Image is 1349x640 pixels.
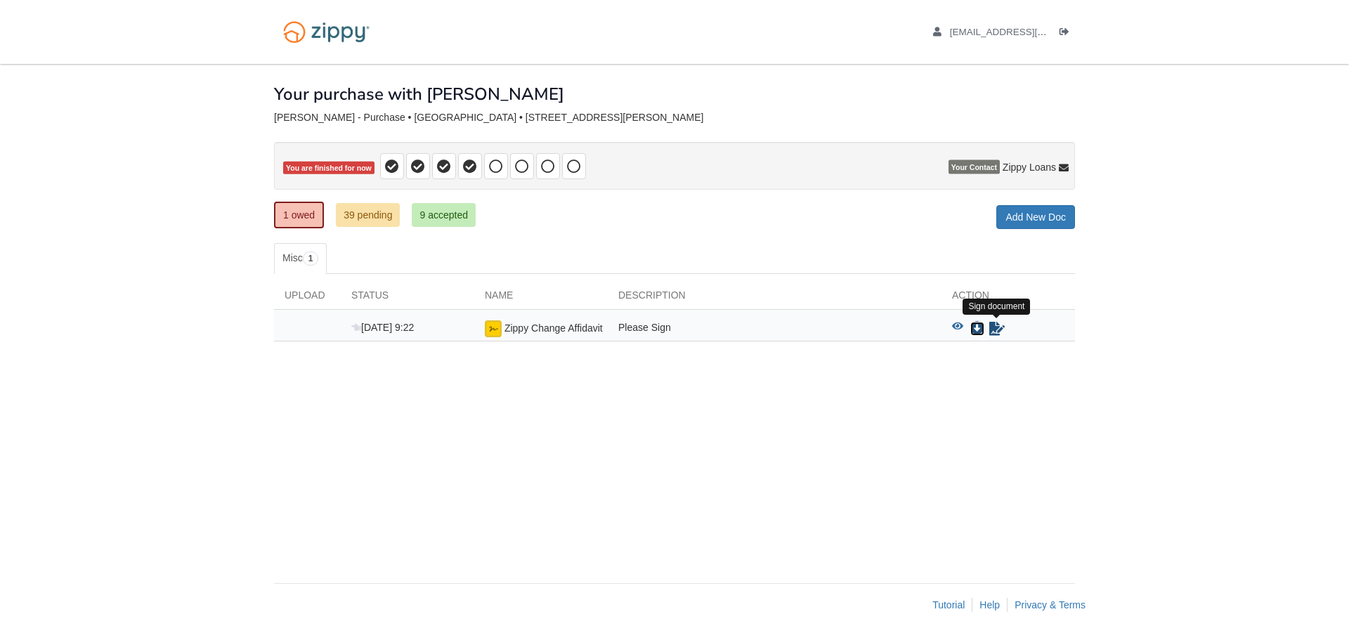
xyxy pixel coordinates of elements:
[412,203,476,227] a: 9 accepted
[970,323,984,334] a: Download Zippy Change Affidavit
[988,320,1006,337] a: Sign Form
[504,322,603,334] span: Zippy Change Affidavit
[274,85,564,103] h1: Your purchase with [PERSON_NAME]
[274,288,341,309] div: Upload
[474,288,608,309] div: Name
[341,288,474,309] div: Status
[952,322,963,336] button: View Zippy Change Affidavit
[283,162,374,175] span: You are finished for now
[941,288,1075,309] div: Action
[1003,160,1056,174] span: Zippy Loans
[950,27,1111,37] span: nmonteiro65@gmail.com
[1015,599,1086,610] a: Privacy & Terms
[274,112,1075,124] div: [PERSON_NAME] - Purchase • [GEOGRAPHIC_DATA] • [STREET_ADDRESS][PERSON_NAME]
[963,299,1030,315] div: Sign document
[933,27,1111,41] a: edit profile
[351,322,414,333] span: [DATE] 9:22
[336,203,400,227] a: 39 pending
[274,243,327,274] a: Misc
[303,252,319,266] span: 1
[996,205,1075,229] a: Add New Doc
[1060,27,1075,41] a: Log out
[274,202,324,228] a: 1 owed
[932,599,965,610] a: Tutorial
[485,320,502,337] img: Ready for you to esign
[608,288,941,309] div: Description
[949,160,1000,174] span: Your Contact
[274,14,379,50] img: Logo
[608,320,941,337] div: Please Sign
[979,599,1000,610] a: Help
